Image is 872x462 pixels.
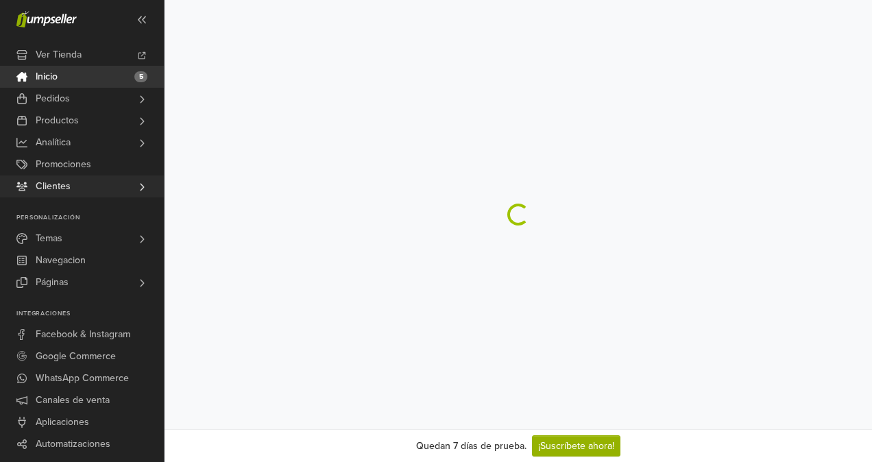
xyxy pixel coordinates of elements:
span: Aplicaciones [36,411,89,433]
span: Inicio [36,66,58,88]
span: Automatizaciones [36,433,110,455]
span: Promociones [36,154,91,175]
span: Navegacion [36,250,86,271]
span: Pedidos [36,88,70,110]
span: Clientes [36,175,71,197]
span: Páginas [36,271,69,293]
span: Canales de venta [36,389,110,411]
span: WhatsApp Commerce [36,367,129,389]
span: Facebook & Instagram [36,324,130,345]
div: Quedan 7 días de prueba. [416,439,526,453]
a: ¡Suscríbete ahora! [532,435,620,457]
p: Personalización [16,214,164,222]
span: Analítica [36,132,71,154]
span: 5 [134,71,147,82]
span: Ver Tienda [36,44,82,66]
p: Integraciones [16,310,164,318]
span: Productos [36,110,79,132]
span: Google Commerce [36,345,116,367]
span: Temas [36,228,62,250]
